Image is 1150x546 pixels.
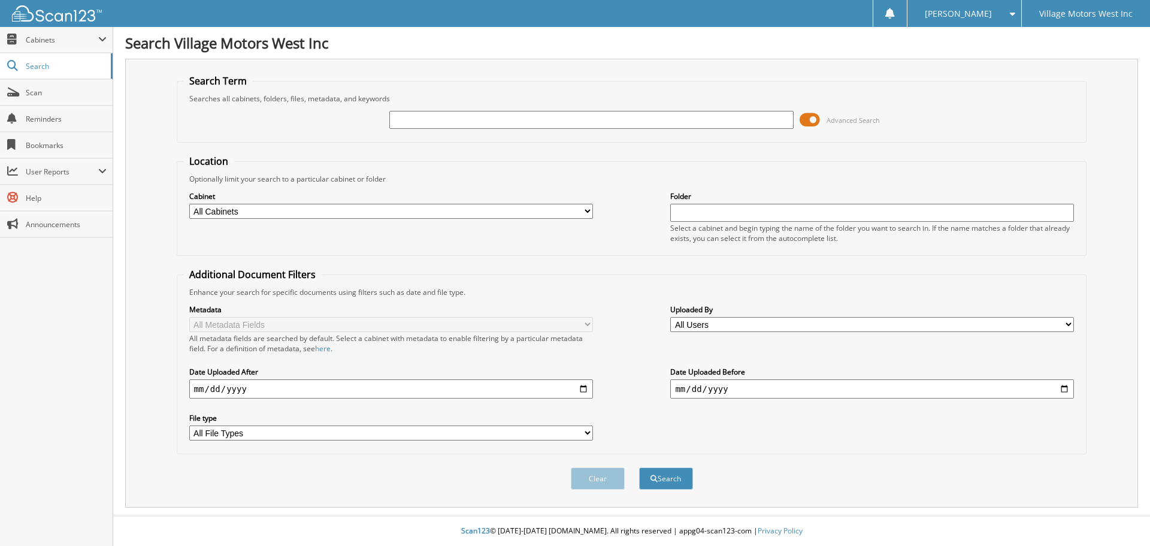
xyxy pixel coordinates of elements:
label: Date Uploaded Before [670,367,1074,377]
div: All metadata fields are searched by default. Select a cabinet with metadata to enable filtering b... [189,333,593,354]
label: Folder [670,191,1074,201]
a: Privacy Policy [758,526,803,536]
iframe: Chat Widget [1090,488,1150,546]
button: Clear [571,467,625,490]
span: Village Motors West Inc [1039,10,1133,17]
span: Bookmarks [26,140,107,150]
label: File type [189,413,593,423]
span: Search [26,61,105,71]
span: Help [26,193,107,203]
a: here [315,343,331,354]
div: © [DATE]-[DATE] [DOMAIN_NAME]. All rights reserved | appg04-scan123-com | [113,517,1150,546]
div: Select a cabinet and begin typing the name of the folder you want to search in. If the name match... [670,223,1074,243]
div: Optionally limit your search to a particular cabinet or folder [183,174,1081,184]
span: Scan123 [461,526,490,536]
legend: Search Term [183,74,253,88]
legend: Location [183,155,234,168]
label: Uploaded By [670,304,1074,315]
span: [PERSON_NAME] [925,10,992,17]
label: Metadata [189,304,593,315]
label: Cabinet [189,191,593,201]
div: Enhance your search for specific documents using filters such as date and file type. [183,287,1081,297]
div: Searches all cabinets, folders, files, metadata, and keywords [183,93,1081,104]
span: User Reports [26,167,98,177]
span: Reminders [26,114,107,124]
input: end [670,379,1074,399]
span: Cabinets [26,35,98,45]
span: Announcements [26,219,107,230]
label: Date Uploaded After [189,367,593,377]
span: Scan [26,88,107,98]
legend: Additional Document Filters [183,268,322,281]
img: scan123-logo-white.svg [12,5,102,22]
h1: Search Village Motors West Inc [125,33,1138,53]
button: Search [639,467,693,490]
input: start [189,379,593,399]
span: Advanced Search [827,116,880,125]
